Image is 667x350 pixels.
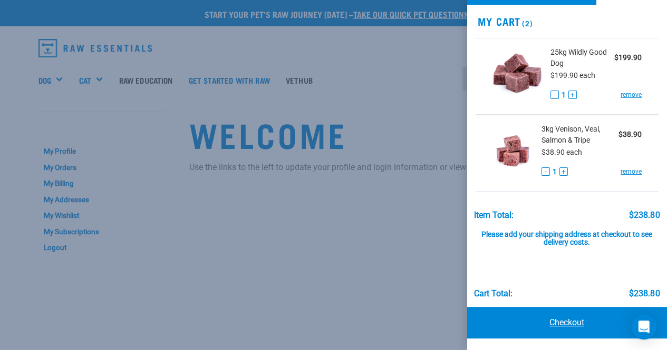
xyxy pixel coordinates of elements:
strong: $199.90 [614,53,642,62]
div: Open Intercom Messenger [631,314,656,339]
button: + [559,167,568,176]
span: 25kg Wildly Good Dog [550,47,614,69]
span: $38.90 each [542,148,582,156]
span: (2) [520,21,533,25]
span: $199.90 each [550,71,595,79]
img: Venison, Veal, Salmon & Tripe [492,124,534,178]
img: Wildly Good Dog Pack (Standard) [492,47,543,101]
button: - [550,91,559,99]
button: + [568,91,577,99]
div: Please add your shipping address at checkout to see delivery costs. [474,220,660,247]
span: 1 [553,166,557,177]
div: Cart total: [474,289,513,298]
strong: $38.90 [618,130,642,138]
div: $238.80 [629,289,660,298]
div: $238.80 [629,211,660,220]
div: Item Total: [474,211,514,220]
span: 1 [562,89,566,101]
a: remove [621,90,642,99]
span: 3kg Venison, Veal, Salmon & Tripe [542,124,618,146]
a: remove [621,167,642,176]
button: - [542,167,550,176]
